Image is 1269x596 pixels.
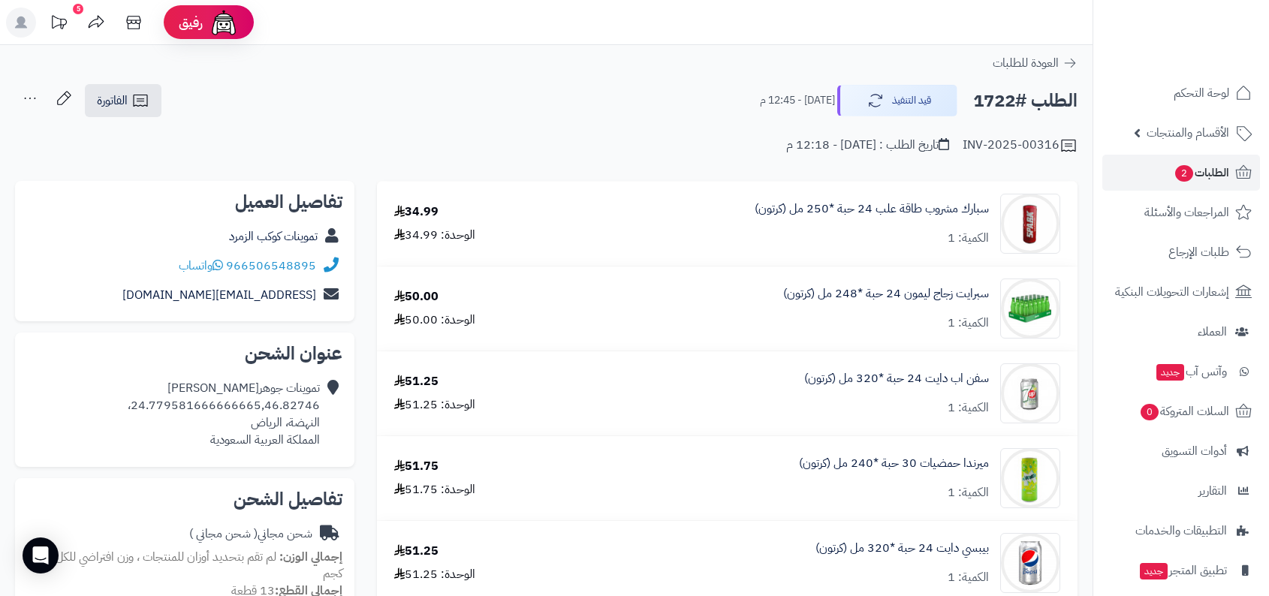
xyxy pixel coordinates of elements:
[40,8,77,41] a: تحديثات المنصة
[1167,11,1255,43] img: logo-2.png
[394,288,439,306] div: 50.00
[179,257,223,275] a: واتساب
[1140,403,1159,421] span: 0
[760,93,835,108] small: [DATE] - 12:45 م
[973,86,1078,116] h2: الطلب #1722
[97,92,128,110] span: الفاتورة
[209,8,239,38] img: ai-face.png
[1102,393,1260,429] a: السلات المتروكة0
[394,481,475,498] div: الوحدة: 51.75
[1155,361,1227,382] span: وآتس آب
[799,455,989,472] a: ميرندا حمضيات 30 حبة *240 مل (كرتون)
[394,396,475,414] div: الوحدة: 51.25
[279,548,342,566] strong: إجمالي الوزن:
[394,458,439,475] div: 51.75
[1140,563,1168,579] span: جديد
[1115,281,1229,303] span: إشعارات التحويلات البنكية
[1001,533,1060,593] img: 1747593334-qxF5OTEWerP7hB4NEyoyUFLqKCZryJZ6-90x90.jpg
[804,370,989,387] a: سفن اب دايت 24 حبة *320 مل (كرتون)
[1174,83,1229,104] span: لوحة التحكم
[394,203,439,221] div: 34.99
[128,380,320,448] div: تموينات جوهر[PERSON_NAME] 24.779581666666665,46.82746، النهضة، الرياض المملكة العربية السعودية
[1102,234,1260,270] a: طلبات الإرجاع
[394,227,475,244] div: الوحدة: 34.99
[1135,520,1227,541] span: التطبيقات والخدمات
[27,490,342,508] h2: تفاصيل الشحن
[948,230,989,247] div: الكمية: 1
[229,227,318,245] a: تموينات كوكب الزمرد
[394,373,439,390] div: 51.25
[1102,155,1260,191] a: الطلبات2
[189,525,258,543] span: ( شحن مجاني )
[45,548,342,583] span: لم تقم بتحديد أوزان للمنتجات ، وزن افتراضي للكل 1 كجم
[1001,363,1060,423] img: 1747540408-7a431d2a-4456-4a4d-8b76-9a07e3ea-90x90.jpg
[837,85,957,116] button: قيد التنفيذ
[993,54,1059,72] span: العودة للطلبات
[1102,274,1260,310] a: إشعارات التحويلات البنكية
[948,569,989,586] div: الكمية: 1
[1168,242,1229,263] span: طلبات الإرجاع
[394,543,439,560] div: 51.25
[1102,473,1260,509] a: التقارير
[1102,194,1260,230] a: المراجعات والأسئلة
[179,14,203,32] span: رفيق
[1144,202,1229,223] span: المراجعات والأسئلة
[786,137,949,154] div: تاريخ الطلب : [DATE] - 12:18 م
[189,525,312,543] div: شحن مجاني
[122,286,316,304] a: [EMAIL_ADDRESS][DOMAIN_NAME]
[1102,354,1260,390] a: وآتس آبجديد
[755,200,989,218] a: سبارك مشروب طاقة علب 24 حبة *250 مل (كرتون)
[394,312,475,329] div: الوحدة: 50.00
[73,4,83,14] div: 5
[948,399,989,417] div: الكمية: 1
[1162,441,1227,462] span: أدوات التسويق
[226,257,316,275] a: 966506548895
[948,484,989,501] div: الكمية: 1
[1001,448,1060,508] img: 1747566616-1481083d-48b6-4b0f-b89f-c8f09a39-90x90.jpg
[1174,164,1194,182] span: 2
[27,193,342,211] h2: تفاصيل العميل
[1001,278,1060,339] img: 1747539320-a7dfe1ef-a28f-472d-a828-3902c2c1-90x90.jpg
[993,54,1078,72] a: العودة للطلبات
[1102,75,1260,111] a: لوحة التحكم
[1156,364,1184,381] span: جديد
[1147,122,1229,143] span: الأقسام والمنتجات
[1102,552,1260,588] a: تطبيق المتجرجديد
[27,345,342,363] h2: عنوان الشحن
[85,84,161,117] a: الفاتورة
[815,540,989,557] a: بيبسي دايت 24 حبة *320 مل (كرتون)
[963,137,1078,155] div: INV-2025-00316
[1001,194,1060,254] img: 1747517517-f85b5201-d493-429b-b138-9978c401-90x90.jpg
[1102,513,1260,549] a: التطبيقات والخدمات
[394,566,475,583] div: الوحدة: 51.25
[1102,314,1260,350] a: العملاء
[23,537,59,573] div: Open Intercom Messenger
[1174,162,1229,183] span: الطلبات
[783,285,989,303] a: سبرايت زجاج ليمون 24 حبة *248 مل (كرتون)
[1138,560,1227,581] span: تطبيق المتجر
[1102,433,1260,469] a: أدوات التسويق
[1139,401,1229,422] span: السلات المتروكة
[1198,321,1227,342] span: العملاء
[1198,480,1227,501] span: التقارير
[948,315,989,332] div: الكمية: 1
